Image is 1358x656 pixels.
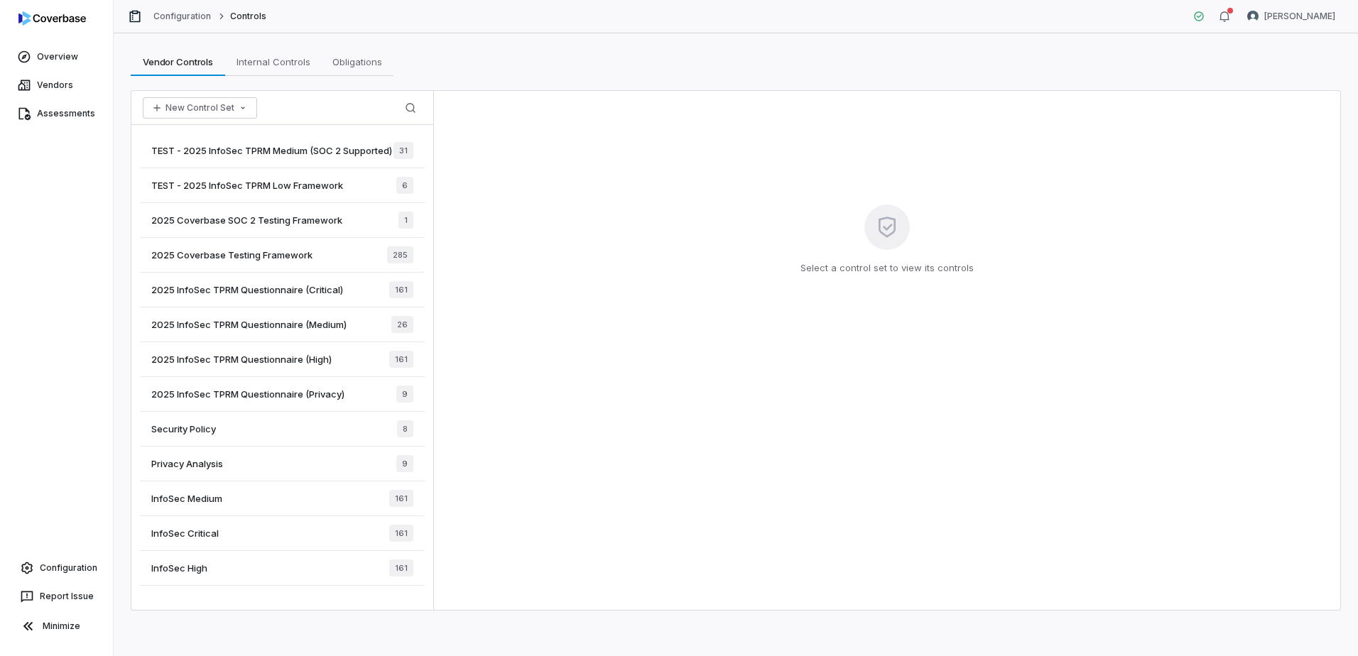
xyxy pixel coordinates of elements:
[6,612,107,640] button: Minimize
[1264,11,1335,22] span: [PERSON_NAME]
[140,412,425,447] a: Security Policy8
[6,555,107,581] a: Configuration
[140,377,425,412] a: 2025 InfoSec TPRM Questionnaire (Privacy)9
[151,457,223,470] span: Privacy Analysis
[230,11,266,22] span: Controls
[140,516,425,551] a: InfoSec Critical161
[140,133,425,168] a: TEST - 2025 InfoSec TPRM Medium (SOC 2 Supported)31
[18,11,86,26] img: logo-D7KZi-bG.svg
[140,307,425,342] a: 2025 InfoSec TPRM Questionnaire (Medium)26
[151,179,343,192] span: TEST - 2025 InfoSec TPRM Low Framework
[143,97,257,119] button: New Control Set
[1247,11,1259,22] img: Curtis Nohl avatar
[396,386,413,403] span: 9
[140,342,425,377] a: 2025 InfoSec TPRM Questionnaire (High)161
[389,281,413,298] span: 161
[140,168,425,203] a: TEST - 2025 InfoSec TPRM Low Framework6
[389,351,413,368] span: 161
[398,212,413,229] span: 1
[140,551,425,586] a: InfoSec High161
[151,562,207,574] span: InfoSec High
[151,144,392,157] span: TEST - 2025 InfoSec TPRM Medium (SOC 2 Supported)
[153,11,212,22] a: Configuration
[151,527,219,540] span: InfoSec Critical
[151,353,332,366] span: 2025 InfoSec TPRM Questionnaire (High)
[140,447,425,481] a: Privacy Analysis9
[391,316,413,333] span: 26
[3,72,110,98] a: Vendors
[151,214,342,226] span: 2025 Coverbase SOC 2 Testing Framework
[151,318,347,331] span: 2025 InfoSec TPRM Questionnaire (Medium)
[389,525,413,542] span: 161
[393,142,413,159] span: 31
[1239,6,1344,27] button: Curtis Nohl avatar[PERSON_NAME]
[396,177,413,194] span: 6
[151,422,216,435] span: Security Policy
[151,248,313,261] span: 2025 Coverbase Testing Framework
[327,53,388,71] span: Obligations
[231,53,316,71] span: Internal Controls
[389,559,413,576] span: 161
[140,238,425,273] a: 2025 Coverbase Testing Framework285
[800,261,974,275] p: Select a control set to view its controls
[137,53,219,71] span: Vendor Controls
[151,283,343,296] span: 2025 InfoSec TPRM Questionnaire (Critical)
[389,490,413,507] span: 161
[396,455,413,472] span: 9
[3,44,110,70] a: Overview
[151,388,344,400] span: 2025 InfoSec TPRM Questionnaire (Privacy)
[140,273,425,307] a: 2025 InfoSec TPRM Questionnaire (Critical)161
[140,203,425,238] a: 2025 Coverbase SOC 2 Testing Framework1
[6,584,107,609] button: Report Issue
[140,481,425,516] a: InfoSec Medium161
[151,492,222,505] span: InfoSec Medium
[397,420,413,437] span: 8
[3,101,110,126] a: Assessments
[387,246,413,263] span: 285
